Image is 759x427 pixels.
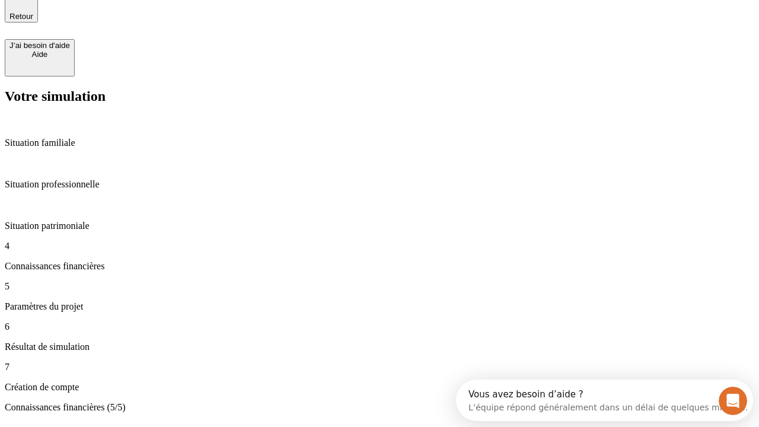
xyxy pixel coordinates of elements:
div: Vous avez besoin d’aide ? [12,10,292,20]
p: Situation familiale [5,138,754,148]
p: Paramètres du projet [5,301,754,312]
div: J’ai besoin d'aide [9,41,70,50]
p: 7 [5,362,754,372]
p: 5 [5,281,754,292]
h2: Votre simulation [5,88,754,104]
p: Connaissances financières (5/5) [5,402,754,413]
div: Aide [9,50,70,59]
div: Ouvrir le Messenger Intercom [5,5,327,37]
span: Retour [9,12,33,21]
p: Création de compte [5,382,754,393]
button: J’ai besoin d'aideAide [5,39,75,77]
p: Résultat de simulation [5,342,754,352]
p: 6 [5,321,754,332]
p: Situation professionnelle [5,179,754,190]
p: Connaissances financières [5,261,754,272]
p: 4 [5,241,754,251]
p: Situation patrimoniale [5,221,754,231]
iframe: Intercom live chat discovery launcher [456,380,753,421]
div: L’équipe répond généralement dans un délai de quelques minutes. [12,20,292,32]
iframe: Intercom live chat [719,387,747,415]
